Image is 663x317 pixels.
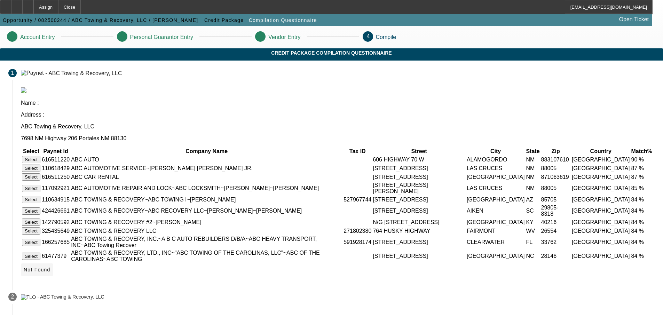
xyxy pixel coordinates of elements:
[571,148,630,155] th: Country
[22,185,40,192] button: Select
[571,236,630,249] td: [GEOGRAPHIC_DATA]
[541,227,571,235] td: 26554
[71,218,342,226] td: ABC TOWING & RECOVERY #2~[PERSON_NAME]
[541,196,571,204] td: 85705
[541,182,571,195] td: 88005
[466,164,525,172] td: LAS CRUCES
[541,204,571,217] td: 29805-8318
[11,70,14,76] span: 1
[20,34,55,40] p: Account Entry
[466,182,525,195] td: LAS CRUCES
[22,196,40,203] button: Select
[37,294,104,300] div: - ABC Towing & Recovery, LLC
[3,17,198,23] span: Opportunity / 082500244 / ABC Towing & Recovery, LLC / [PERSON_NAME]
[616,14,652,25] a: Open Ticket
[571,182,630,195] td: [GEOGRAPHIC_DATA]
[21,294,36,300] img: TLO
[41,204,70,217] td: 424426661
[466,204,525,217] td: AIKEN
[41,156,70,164] td: 616511220
[21,87,26,93] img: paynet_logo.jpg
[631,218,653,226] td: 84 %
[71,227,342,235] td: ABC TOWING & RECOVERY LLC
[22,219,40,226] button: Select
[526,218,540,226] td: KY
[22,148,41,155] th: Select
[541,156,571,164] td: 883107610
[541,173,571,181] td: 871063619
[526,173,540,181] td: NM
[45,70,122,76] div: - ABC Towing & Recovery, LLC
[22,173,40,181] button: Select
[71,236,342,249] td: ABC TOWING & RECOVERY, INC.~A B C AUTO REBUILDERS D/B/A~ABC HEAVY TRANSPORT, INC~ABC Towing Recover
[343,236,372,249] td: 591928174
[71,173,342,181] td: ABC CAR RENTAL
[571,164,630,172] td: [GEOGRAPHIC_DATA]
[343,148,372,155] th: Tax ID
[571,218,630,226] td: [GEOGRAPHIC_DATA]
[466,148,525,155] th: City
[372,249,466,263] td: [STREET_ADDRESS]
[71,148,342,155] th: Company Name
[541,249,571,263] td: 28146
[22,239,40,246] button: Select
[21,112,655,118] p: Address :
[526,249,540,263] td: NC
[631,156,653,164] td: 90 %
[631,236,653,249] td: 84 %
[526,236,540,249] td: FL
[372,218,466,226] td: N/G [STREET_ADDRESS]
[41,227,70,235] td: 325435649
[21,70,44,76] img: Paynet
[466,249,525,263] td: [GEOGRAPHIC_DATA]
[343,227,372,235] td: 271802380
[22,253,40,260] button: Select
[466,236,525,249] td: CLEARWATER
[71,182,342,195] td: ABC AUTOMOTIVE REPAIR AND LOCK~ABC LOCKSMITH~[PERSON_NAME]~[PERSON_NAME]
[372,148,466,155] th: Street
[71,164,342,172] td: ABC AUTOMOTIVE SERVICE~[PERSON_NAME] [PERSON_NAME] JR.
[204,17,244,23] span: Credit Package
[71,196,342,204] td: ABC TOWING & RECOVERY~ABC TOWING I~[PERSON_NAME]
[466,173,525,181] td: [GEOGRAPHIC_DATA]
[526,156,540,164] td: NM
[247,14,319,26] button: Compilation Questionnaire
[526,182,540,195] td: NM
[22,156,40,163] button: Select
[526,148,540,155] th: State
[21,124,655,130] p: ABC Towing & Recovery, LLC
[268,34,301,40] p: Vendor Entry
[71,156,342,164] td: ABC AUTO
[22,227,40,235] button: Select
[631,173,653,181] td: 87 %
[41,218,70,226] td: 142790592
[130,34,193,40] p: Personal Guarantor Entry
[631,204,653,217] td: 84 %
[631,148,653,155] th: Match%
[21,100,655,106] p: Name :
[41,148,70,155] th: Paynet Id
[376,34,396,40] p: Compile
[526,227,540,235] td: WV
[631,196,653,204] td: 84 %
[372,173,466,181] td: [STREET_ADDRESS]
[466,227,525,235] td: FAIRMONT
[372,227,466,235] td: 764 HUSKY HIGHWAY
[526,196,540,204] td: AZ
[571,227,630,235] td: [GEOGRAPHIC_DATA]
[526,164,540,172] td: NM
[372,196,466,204] td: [STREET_ADDRESS]
[41,236,70,249] td: 166257685
[571,204,630,217] td: [GEOGRAPHIC_DATA]
[631,182,653,195] td: 85 %
[571,173,630,181] td: [GEOGRAPHIC_DATA]
[526,204,540,217] td: SC
[541,218,571,226] td: 40216
[5,50,658,56] span: Credit Package Compilation Questionnaire
[631,227,653,235] td: 84 %
[466,218,525,226] td: [GEOGRAPHIC_DATA]
[571,196,630,204] td: [GEOGRAPHIC_DATA]
[41,249,70,263] td: 61477379
[541,148,571,155] th: Zip
[71,249,342,263] td: ABC TOWING & RECOVERY, LTD., INC~"ABC TOWING OF THE CAROLINAS, LLC"~ABC OF THE CAROLINAS~ABC TOWING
